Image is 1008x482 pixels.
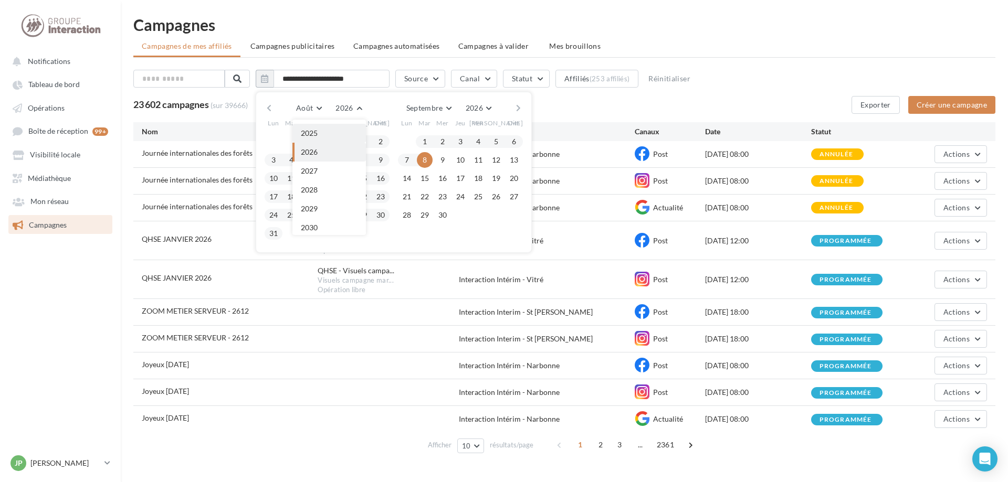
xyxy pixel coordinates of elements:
[6,51,110,70] button: Notifications
[6,168,114,187] a: Médiathèque
[653,388,668,397] span: Post
[399,207,415,223] button: 28
[292,162,366,180] button: 2027
[506,152,522,168] button: 13
[142,333,249,342] span: ZOOM METIER SERVEUR - 2612
[490,440,533,450] span: résultats/page
[395,70,445,88] button: Source
[301,128,318,137] span: 2025
[943,176,970,185] span: Actions
[470,152,486,168] button: 11
[488,189,504,205] button: 26
[92,127,108,136] div: 99+
[266,152,281,168] button: 3
[6,121,114,141] a: Boîte de réception 99+
[417,189,433,205] button: 22
[435,207,450,223] button: 30
[331,101,365,115] button: 2026
[820,363,872,370] div: programmée
[6,98,114,117] a: Opérations
[373,189,388,205] button: 23
[292,218,366,237] button: 2030
[142,175,253,184] span: Journée internationales des forêts
[943,414,970,423] span: Actions
[142,202,253,211] span: Journée internationales des forêts
[705,414,811,424] div: [DATE] 08:00
[318,276,393,285] span: Visuels campagne mar...
[292,199,366,218] button: 2029
[28,57,70,66] span: Notifications
[459,387,635,398] div: Interaction Intérim - Narbonne
[549,41,601,50] span: Mes brouillons
[402,101,456,115] button: Septembre
[455,119,466,127] span: Jeu
[653,176,668,185] span: Post
[142,273,212,282] span: QHSE JANVIER 2026
[301,166,318,175] span: 2027
[30,197,69,206] span: Mon réseau
[934,271,987,288] button: Actions
[820,276,872,283] div: programmée
[934,172,987,190] button: Actions
[612,436,628,453] span: 3
[8,453,112,473] a: JP [PERSON_NAME]
[943,203,970,212] span: Actions
[820,178,853,185] div: annulée
[28,174,71,183] span: Médiathèque
[142,148,253,157] span: Journée internationales des forêts
[296,103,313,112] span: Août
[934,232,987,250] button: Actions
[292,124,366,143] button: 2025
[292,180,366,199] button: 2028
[943,307,970,316] span: Actions
[459,360,635,371] div: Interaction Intérim - Narbonne
[653,361,668,370] span: Post
[266,189,281,205] button: 17
[436,119,449,127] span: Mer
[401,119,413,127] span: Lun
[142,387,189,395] span: Joyeux noël
[283,189,299,205] button: 18
[572,436,589,453] span: 1
[266,226,281,241] button: 31
[820,336,872,343] div: programmée
[142,413,189,422] span: Joyeux noël
[373,134,388,149] button: 2
[488,152,504,168] button: 12
[459,149,635,159] div: Interaction Intérim - Narbonne
[353,41,440,50] span: Campagnes automatisées
[653,203,683,212] span: Actualité
[435,152,450,168] button: 9
[820,205,853,211] div: annulée
[283,152,299,168] button: 4
[453,134,468,149] button: 3
[705,176,811,186] div: [DATE] 08:00
[506,189,522,205] button: 27
[635,126,705,137] div: Canaux
[292,101,325,115] button: Août
[705,202,811,213] div: [DATE] 08:00
[399,189,415,205] button: 21
[555,70,638,88] button: Affiliés(253 affiliés)
[417,134,433,149] button: 1
[142,306,249,315] span: ZOOM METIER SERVEUR - 2612
[266,170,281,186] button: 10
[820,309,872,316] div: programmée
[820,151,853,158] div: annulée
[934,199,987,217] button: Actions
[488,134,504,149] button: 5
[820,238,872,244] div: programmée
[6,74,114,93] a: Tableau de bord
[705,387,811,398] div: [DATE] 08:00
[418,119,431,127] span: Mar
[943,334,970,343] span: Actions
[28,80,80,89] span: Tableau de bord
[417,207,433,223] button: 29
[503,70,550,88] button: Statut
[453,152,468,168] button: 10
[133,17,995,33] h1: Campagnes
[435,134,450,149] button: 2
[399,152,415,168] button: 7
[508,119,520,127] span: Dim
[30,151,80,159] span: Visibilité locale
